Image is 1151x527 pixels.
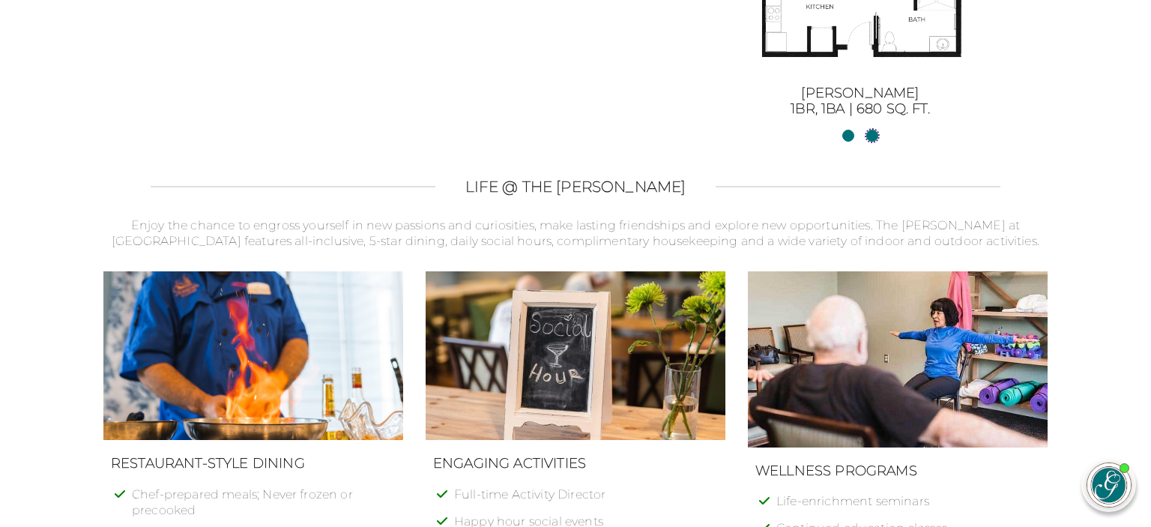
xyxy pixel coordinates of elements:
[465,178,686,196] h2: LIFE @ THE [PERSON_NAME]
[111,456,396,472] h3: Restaurant-Style Dining
[1087,463,1131,507] img: avatar
[776,494,1040,521] li: Life-enrichment seminars
[692,85,1029,118] h3: [PERSON_NAME] 1BR, 1BA | 680 sq. ft.
[103,218,1048,250] p: Enjoy the chance to engross yourself in new passions and curiosities, make lasting friendships an...
[755,463,1040,480] h3: Wellness Programs
[426,271,725,440] img: Chalkboard sign with Social Hour written on it
[454,487,718,514] li: Full-time Activity Director
[748,271,1048,447] img: Yoga instructor leading a stretching class
[433,456,718,472] h3: Engaging Activities
[103,271,403,440] img: Chef shown flambeing dish during cooking demonstration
